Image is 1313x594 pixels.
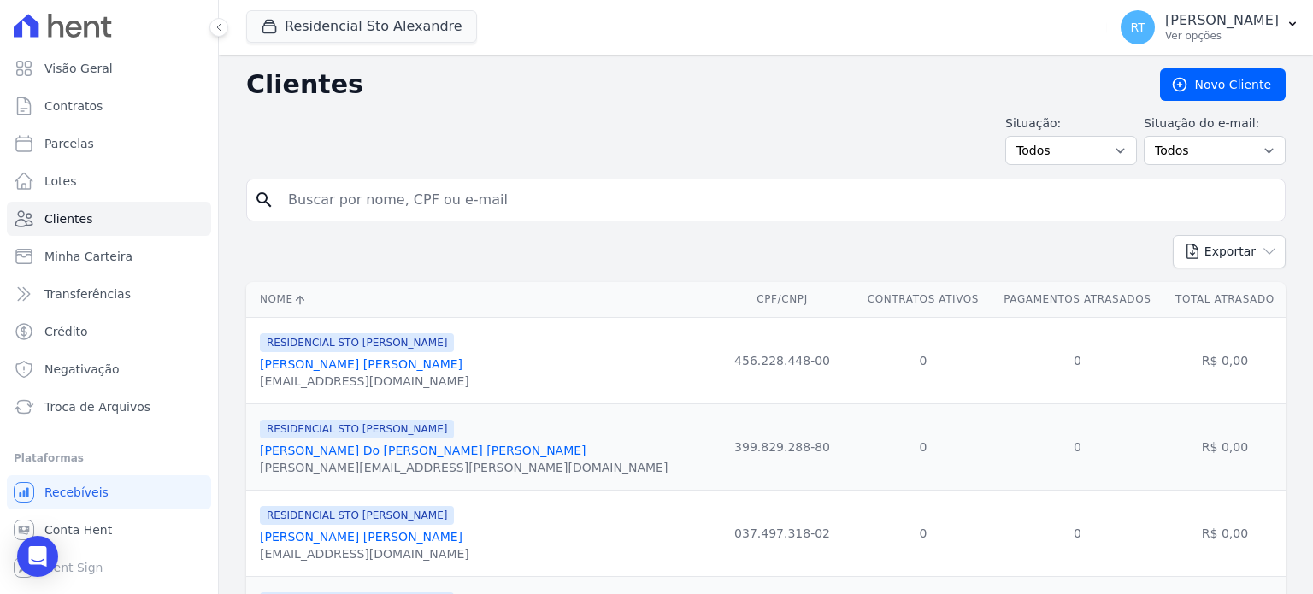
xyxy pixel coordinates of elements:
[7,352,211,386] a: Negativação
[1130,21,1145,33] span: RT
[1165,29,1279,43] p: Ver opções
[44,248,132,265] span: Minha Carteira
[44,398,150,415] span: Troca de Arquivos
[7,89,211,123] a: Contratos
[7,315,211,349] a: Crédito
[44,60,113,77] span: Visão Geral
[17,536,58,577] div: Open Intercom Messenger
[44,135,94,152] span: Parcelas
[1107,3,1313,51] button: RT [PERSON_NAME] Ver opções
[1165,12,1279,29] p: [PERSON_NAME]
[7,202,211,236] a: Clientes
[7,513,211,547] a: Conta Hent
[44,173,77,190] span: Lotes
[7,51,211,85] a: Visão Geral
[7,475,211,509] a: Recebíveis
[246,10,477,43] button: Residencial Sto Alexandre
[14,448,204,468] div: Plataformas
[44,97,103,115] span: Contratos
[7,239,211,273] a: Minha Carteira
[44,521,112,538] span: Conta Hent
[7,126,211,161] a: Parcelas
[44,323,88,340] span: Crédito
[44,210,92,227] span: Clientes
[44,361,120,378] span: Negativação
[44,484,109,501] span: Recebíveis
[44,285,131,303] span: Transferências
[7,164,211,198] a: Lotes
[7,277,211,311] a: Transferências
[7,390,211,424] a: Troca de Arquivos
